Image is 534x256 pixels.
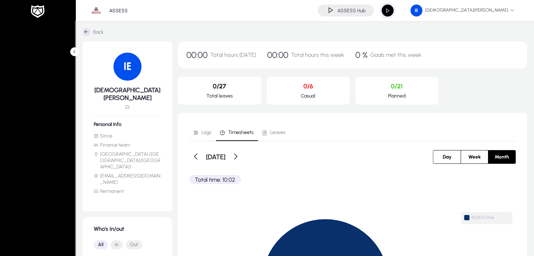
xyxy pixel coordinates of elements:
h1: Who's In/out [94,225,161,232]
span: Leaves [270,130,285,135]
img: 1.png [90,4,103,17]
button: [DEMOGRAPHIC_DATA][PERSON_NAME] [405,4,520,17]
span: Logs [202,130,211,135]
a: Leaves [258,124,290,141]
button: All [94,240,108,249]
span: Goals met this week [370,52,421,58]
span: Total hours [DATE] [210,52,256,58]
p: Total leaves [184,93,256,99]
button: Day [433,150,461,163]
span: 00:00 [186,50,207,60]
h6: Personal Info [94,121,161,127]
li: Finance team [94,142,161,148]
a: Timesheets [216,124,258,141]
h4: ASSESS Hub [337,8,365,14]
span: Day [439,150,456,163]
span: ASSESS Hub [471,215,509,220]
h3: [DATE] [206,153,225,161]
span: 0 % [355,50,368,60]
span: Month [490,150,513,163]
li: [GEOGRAPHIC_DATA] ([GEOGRAPHIC_DATA]/[GEOGRAPHIC_DATA]) [94,151,161,170]
span: ASSESS Hub [464,215,509,222]
p: ASSESS [109,8,128,14]
p: Total time: 10:02 [189,175,241,184]
h5: [DEMOGRAPHIC_DATA][PERSON_NAME] [94,86,161,102]
li: Since [94,133,161,139]
span: [DEMOGRAPHIC_DATA][PERSON_NAME] [410,5,514,16]
button: Week [461,150,488,163]
span: Total hours this week [291,52,344,58]
img: 104.png [410,5,422,16]
p: 0/21 [361,82,433,90]
li: [EMAIL_ADDRESS][DOMAIN_NAME] [94,173,161,186]
mat-button-toggle-group: Font Style [94,238,161,252]
img: 104.png [113,53,141,81]
button: Month [488,150,515,163]
span: Timesheets [228,130,253,135]
img: white-logo.png [29,4,46,19]
span: Week [464,150,485,163]
span: 00:00 [267,50,288,60]
p: Planned [361,93,433,99]
p: 0/6 [272,82,344,90]
button: In [111,240,123,249]
li: Permanent [94,188,161,195]
button: Out [126,240,142,249]
p: Casual [272,93,344,99]
a: Back [83,28,104,36]
p: 0/27 [184,82,256,90]
a: Logs [189,124,216,141]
